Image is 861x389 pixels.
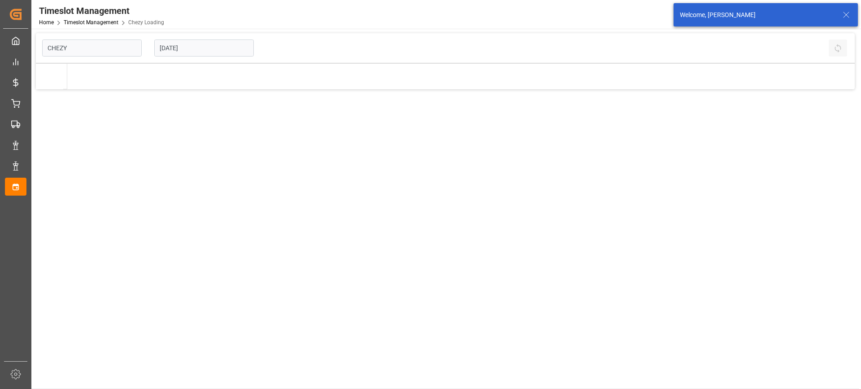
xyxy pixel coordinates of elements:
[64,19,118,26] a: Timeslot Management
[39,19,54,26] a: Home
[154,39,254,57] input: DD-MM-YYYY
[39,4,164,17] div: Timeslot Management
[680,10,834,20] div: Welcome, [PERSON_NAME]
[42,39,142,57] input: Type to search/select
